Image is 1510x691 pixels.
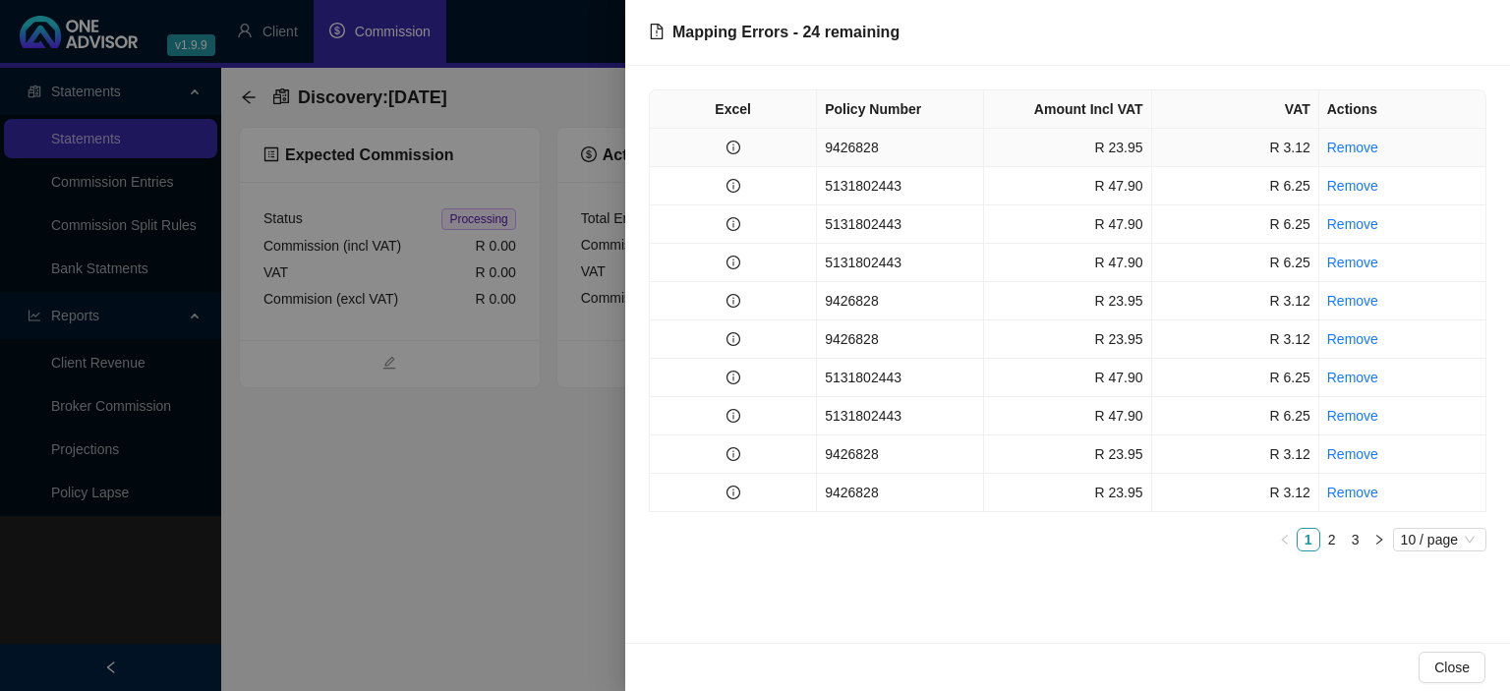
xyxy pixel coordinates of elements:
[1327,331,1378,347] a: Remove
[1367,528,1391,551] button: right
[817,474,984,512] td: 9426828
[1401,529,1479,550] span: 10 / page
[1152,397,1319,435] td: R 6.25
[1434,657,1470,678] span: Close
[726,294,740,308] span: info-circle
[1327,293,1378,309] a: Remove
[817,435,984,474] td: 9426828
[1152,244,1319,282] td: R 6.25
[984,90,1151,129] th: Amount Incl VAT
[1327,255,1378,270] a: Remove
[1273,528,1297,551] li: Previous Page
[1152,90,1319,129] th: VAT
[1279,534,1291,546] span: left
[1327,485,1378,500] a: Remove
[984,320,1151,359] td: R 23.95
[817,359,984,397] td: 5131802443
[817,205,984,244] td: 5131802443
[1327,140,1378,155] a: Remove
[1152,320,1319,359] td: R 3.12
[1320,528,1344,551] li: 2
[817,282,984,320] td: 9426828
[1321,529,1343,550] a: 2
[984,167,1151,205] td: R 47.90
[726,409,740,423] span: info-circle
[984,474,1151,512] td: R 23.95
[1327,216,1378,232] a: Remove
[1344,528,1367,551] li: 3
[1327,178,1378,194] a: Remove
[726,447,740,461] span: info-circle
[984,129,1151,167] td: R 23.95
[1373,534,1385,546] span: right
[984,244,1151,282] td: R 47.90
[1298,529,1319,550] a: 1
[1319,90,1486,129] th: Actions
[650,90,817,129] th: Excel
[1327,408,1378,424] a: Remove
[1152,359,1319,397] td: R 6.25
[726,486,740,499] span: info-circle
[1152,167,1319,205] td: R 6.25
[726,256,740,269] span: info-circle
[726,217,740,231] span: info-circle
[672,24,900,40] span: Mapping Errors - 24 remaining
[817,244,984,282] td: 5131802443
[1152,129,1319,167] td: R 3.12
[1367,528,1391,551] li: Next Page
[984,205,1151,244] td: R 47.90
[726,371,740,384] span: info-circle
[1273,528,1297,551] button: left
[726,141,740,154] span: info-circle
[1152,474,1319,512] td: R 3.12
[984,282,1151,320] td: R 23.95
[649,24,665,39] span: file-exclamation
[1327,370,1378,385] a: Remove
[817,167,984,205] td: 5131802443
[1327,446,1378,462] a: Remove
[817,129,984,167] td: 9426828
[1152,205,1319,244] td: R 6.25
[984,435,1151,474] td: R 23.95
[1297,528,1320,551] li: 1
[817,320,984,359] td: 9426828
[817,90,984,129] th: Policy Number
[984,397,1151,435] td: R 47.90
[726,179,740,193] span: info-circle
[1152,282,1319,320] td: R 3.12
[1393,528,1486,551] div: Page Size
[817,397,984,435] td: 5131802443
[1152,435,1319,474] td: R 3.12
[1345,529,1366,550] a: 3
[726,332,740,346] span: info-circle
[984,359,1151,397] td: R 47.90
[1419,652,1485,683] button: Close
